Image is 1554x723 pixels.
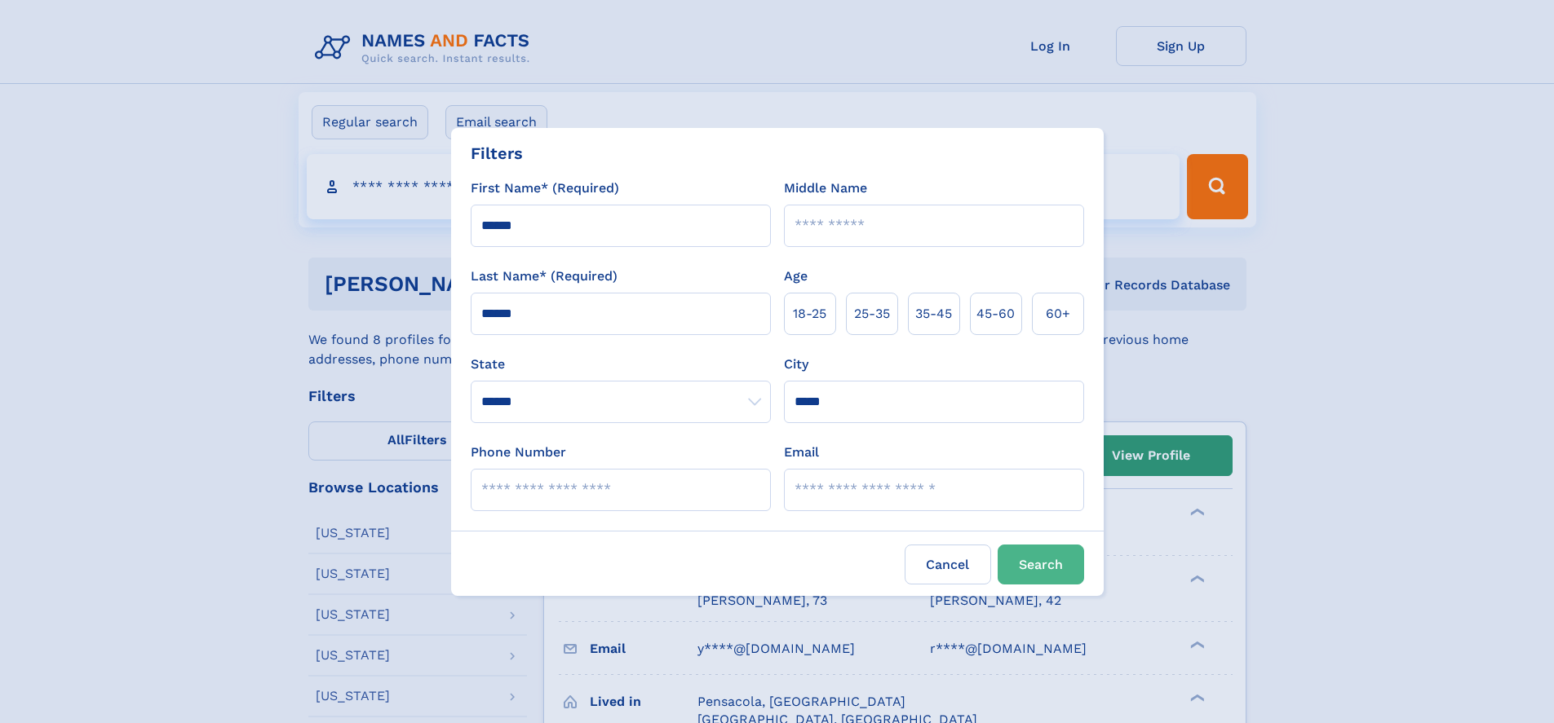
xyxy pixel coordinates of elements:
label: Last Name* (Required) [471,267,618,286]
span: 35‑45 [915,304,952,324]
label: Middle Name [784,179,867,198]
div: Filters [471,141,523,165]
label: State [471,355,771,374]
span: 18‑25 [793,304,826,324]
label: Email [784,443,819,462]
span: 25‑35 [854,304,890,324]
label: City [784,355,808,374]
label: Age [784,267,808,286]
span: 45‑60 [976,304,1015,324]
label: First Name* (Required) [471,179,619,198]
label: Phone Number [471,443,566,462]
span: 60+ [1046,304,1070,324]
label: Cancel [905,544,991,584]
button: Search [998,544,1084,584]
